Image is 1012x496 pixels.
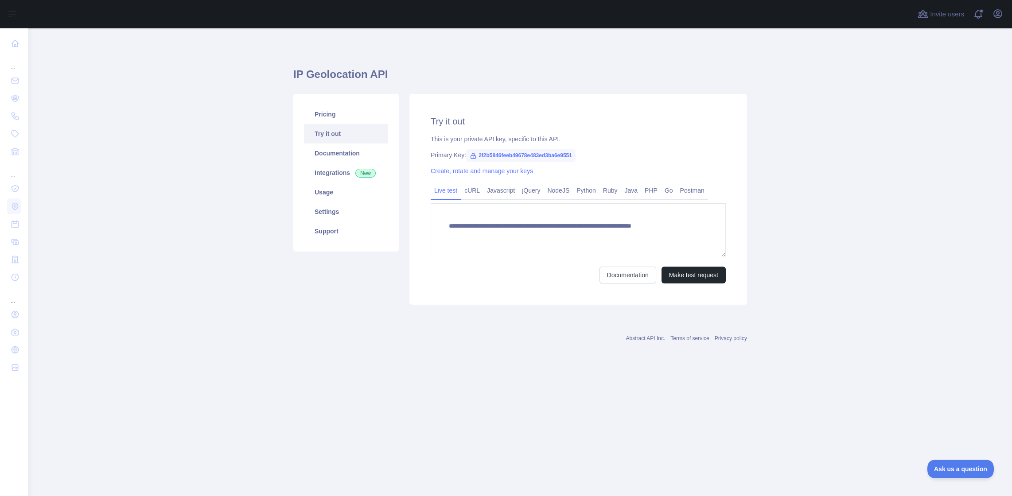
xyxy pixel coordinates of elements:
[431,167,533,174] a: Create, rotate and manage your keys
[304,163,388,182] a: Integrations New
[483,183,518,198] a: Javascript
[930,9,964,19] span: Invite users
[677,183,708,198] a: Postman
[670,335,709,341] a: Terms of service
[431,115,726,128] h2: Try it out
[715,335,747,341] a: Privacy policy
[927,460,994,478] iframe: Toggle Customer Support
[304,221,388,241] a: Support
[304,105,388,124] a: Pricing
[7,161,21,179] div: ...
[599,183,621,198] a: Ruby
[293,67,747,89] h1: IP Geolocation API
[7,287,21,305] div: ...
[304,143,388,163] a: Documentation
[626,335,666,341] a: Abstract API Inc.
[466,149,576,162] span: 2f2b5846feeb49678e483ed3ba6e9551
[304,202,388,221] a: Settings
[662,267,726,283] button: Make test request
[573,183,599,198] a: Python
[7,53,21,71] div: ...
[518,183,544,198] a: jQuery
[304,182,388,202] a: Usage
[599,267,656,283] a: Documentation
[641,183,661,198] a: PHP
[544,183,573,198] a: NodeJS
[304,124,388,143] a: Try it out
[621,183,642,198] a: Java
[916,7,966,21] button: Invite users
[431,135,726,143] div: This is your private API key, specific to this API.
[431,183,461,198] a: Live test
[355,169,376,178] span: New
[461,183,483,198] a: cURL
[661,183,677,198] a: Go
[431,151,726,159] div: Primary Key:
